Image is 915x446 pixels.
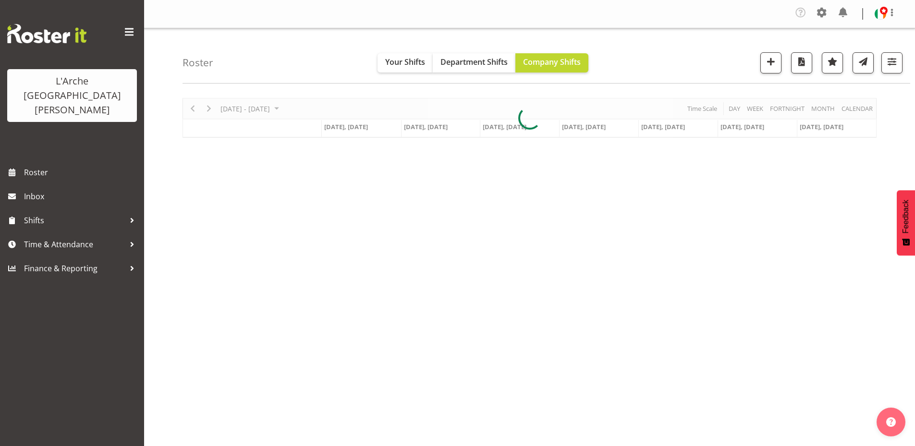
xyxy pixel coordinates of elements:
span: Roster [24,165,139,180]
img: Rosterit website logo [7,24,86,43]
button: Highlight an important date within the roster. [822,52,843,73]
button: Filter Shifts [881,52,903,73]
img: karen-herbertec8822bb792fe198587cb32955ab4160.png [875,8,886,20]
button: Company Shifts [515,53,588,72]
button: Feedback - Show survey [897,190,915,255]
img: help-xxl-2.png [886,417,896,427]
span: Finance & Reporting [24,261,125,276]
span: Shifts [24,213,125,228]
button: Add a new shift [760,52,781,73]
span: Time & Attendance [24,237,125,252]
button: Send a list of all shifts for the selected filtered period to all rostered employees. [853,52,874,73]
span: Department Shifts [440,57,508,67]
span: Company Shifts [523,57,581,67]
span: Inbox [24,189,139,204]
button: Your Shifts [378,53,433,72]
div: L'Arche [GEOGRAPHIC_DATA][PERSON_NAME] [17,74,127,117]
span: Your Shifts [385,57,425,67]
h4: Roster [183,57,213,68]
button: Department Shifts [433,53,515,72]
button: Download a PDF of the roster according to the set date range. [791,52,812,73]
span: Feedback [902,200,910,233]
